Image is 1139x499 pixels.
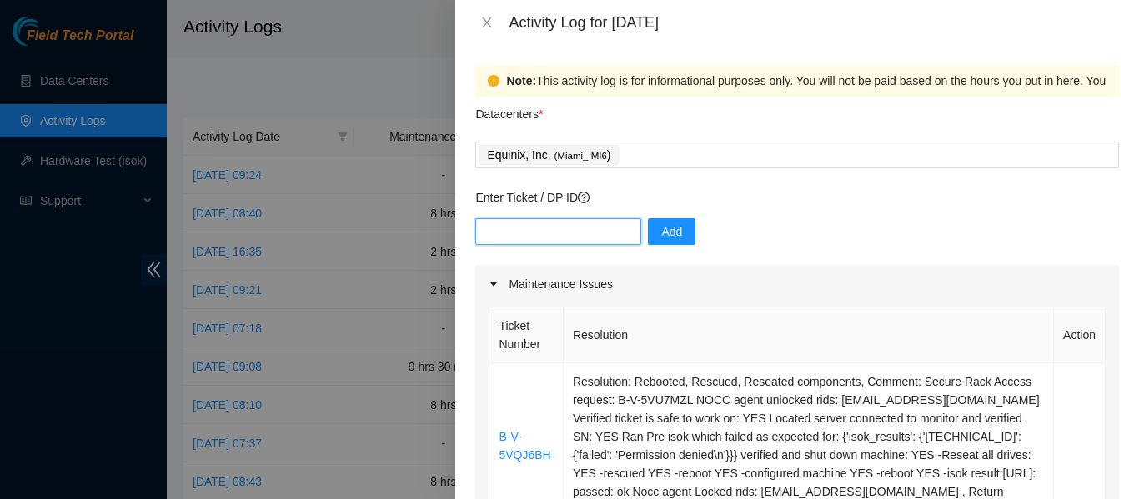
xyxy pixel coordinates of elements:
p: Datacenters [475,97,543,123]
strong: Note: [506,72,536,90]
span: caret-right [489,279,499,289]
th: Resolution [564,307,1054,363]
div: Maintenance Issues [475,265,1119,303]
span: question-circle [578,192,590,203]
th: Action [1054,307,1106,363]
span: exclamation-circle [488,75,499,87]
a: B-V-5VQJ6BH [499,430,550,462]
div: Activity Log for [DATE] [509,13,1119,32]
span: Add [661,222,682,241]
p: Enter Ticket / DP ID [475,188,1119,207]
p: Equinix, Inc. ) [487,146,610,165]
button: Add [648,218,695,245]
span: ( Miami_ MI6 [554,151,607,161]
button: Close [475,15,499,31]
th: Ticket Number [489,307,563,363]
span: close [480,16,494,29]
